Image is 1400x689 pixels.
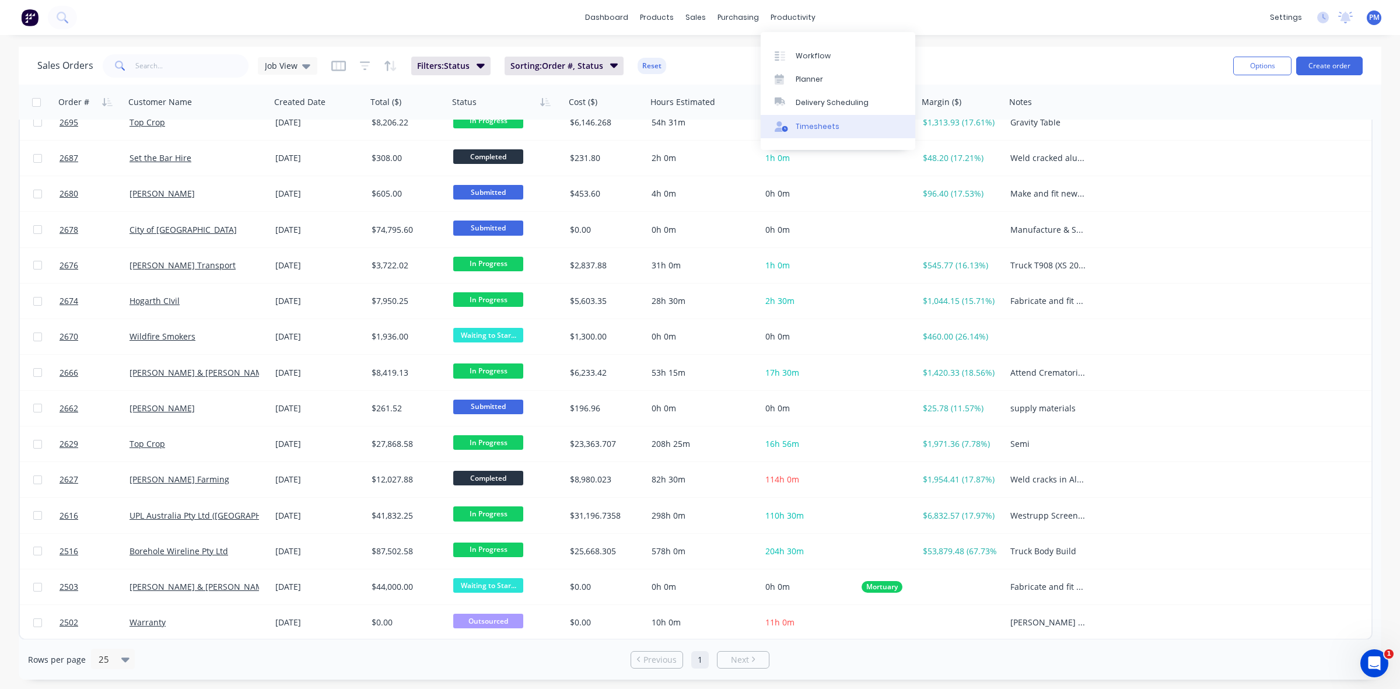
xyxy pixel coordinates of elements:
div: [DATE] [275,438,362,450]
span: 2680 [60,188,78,200]
div: 0h 0m [652,331,751,342]
div: $0.00 [372,617,440,628]
span: 0h 0m [765,188,790,199]
div: $1,044.15 (15.71%) [923,295,997,307]
div: [DATE] [275,260,362,271]
span: 0h 0m [765,581,790,592]
div: $1,313.93 (17.61%) [923,117,997,128]
button: Sorting:Order #, Status [505,57,624,75]
div: [DATE] [275,117,362,128]
span: 204h 30m [765,545,804,557]
div: 208h 25m [652,438,751,450]
button: Filters:Status [411,57,491,75]
a: Set the Bar Hire [129,152,191,163]
span: 2516 [60,545,78,557]
div: $44,000.00 [372,581,440,593]
div: 578h 0m [652,545,751,557]
iframe: Intercom live chat [1360,649,1388,677]
a: [PERSON_NAME] Transport [129,260,236,271]
div: Cost ($) [569,96,597,108]
span: Job View [265,60,297,72]
a: 2629 [60,426,129,461]
div: sales [680,9,712,26]
span: In Progress [453,543,523,557]
a: Warranty [129,617,166,628]
span: 2627 [60,474,78,485]
span: 0h 0m [765,224,790,235]
div: [DATE] [275,617,362,628]
div: Created Date [274,96,325,108]
div: Notes [1009,96,1032,108]
div: $6,832.57 (17.97%) [923,510,997,522]
div: $8,419.13 [372,367,440,379]
img: Factory [21,9,38,26]
span: 2687 [60,152,78,164]
div: 0h 0m [652,224,751,236]
div: $1,936.00 [372,331,440,342]
span: Waiting to Star... [453,328,523,342]
span: Next [731,654,749,666]
div: 10h 0m [652,617,751,628]
div: $261.52 [372,403,440,414]
div: $231.80 [570,152,639,164]
a: 2662 [60,391,129,426]
div: 31h 0m [652,260,751,271]
div: $8,980.023 [570,474,639,485]
a: Delivery Scheduling [761,91,915,114]
span: Completed [453,149,523,164]
span: Outsourced [453,614,523,628]
span: Submitted [453,221,523,235]
div: $25.78 (11.57%) [923,403,997,414]
div: [DATE] [275,152,362,164]
span: In Progress [453,257,523,271]
span: 1h 0m [765,260,790,271]
div: $8,206.22 [372,117,440,128]
span: Previous [643,654,677,666]
button: Reset [638,58,666,74]
div: $460.00 (26.14%) [923,331,997,342]
div: products [634,9,680,26]
span: 2503 [60,581,78,593]
a: Workflow [761,44,915,67]
div: Workflow [796,51,831,61]
div: [PERSON_NAME] van dropping when under load - diagnose, remove actuators to be sent away for repai... [1010,617,1086,628]
div: 298h 0m [652,510,751,522]
div: Fabricate and fit twin deck coffin stacker into Large electric Ford Van. [1010,581,1086,593]
a: Top Crop [129,438,165,449]
span: In Progress [453,363,523,378]
div: $74,795.60 [372,224,440,236]
div: $31,196.7358 [570,510,639,522]
a: Wildfire Smokers [129,331,195,342]
a: UPL Australia Pty Ltd ([GEOGRAPHIC_DATA]) [129,510,297,521]
div: [DATE] [275,545,362,557]
a: Top Crop [129,117,165,128]
span: PM [1369,12,1380,23]
span: In Progress [453,435,523,450]
div: Gravity Table [1010,117,1086,128]
span: Mortuary [866,581,898,593]
a: 2687 [60,141,129,176]
div: $6,233.42 [570,367,639,379]
div: [DATE] [275,474,362,485]
button: Create order [1296,57,1363,75]
a: Page 1 is your current page [691,651,709,669]
button: Options [1233,57,1291,75]
div: $1,420.33 (18.56%) [923,367,997,379]
span: 16h 56m [765,438,799,449]
span: 2676 [60,260,78,271]
a: 2680 [60,176,129,211]
div: [DATE] [275,403,362,414]
input: Search... [135,54,249,78]
div: 0h 0m [652,581,751,593]
div: [DATE] [275,367,362,379]
a: City of [GEOGRAPHIC_DATA] [129,224,237,235]
div: Planner [796,74,823,85]
div: $0.00 [570,224,639,236]
span: 17h 30m [765,367,799,378]
div: 0h 0m [652,403,751,414]
h1: Sales Orders [37,60,93,71]
div: Attend Crematorium, inspect and free up processor that was jammed. Fabricate and install racking ... [1010,367,1086,379]
a: 2666 [60,355,129,390]
div: Total ($) [370,96,401,108]
div: $605.00 [372,188,440,200]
